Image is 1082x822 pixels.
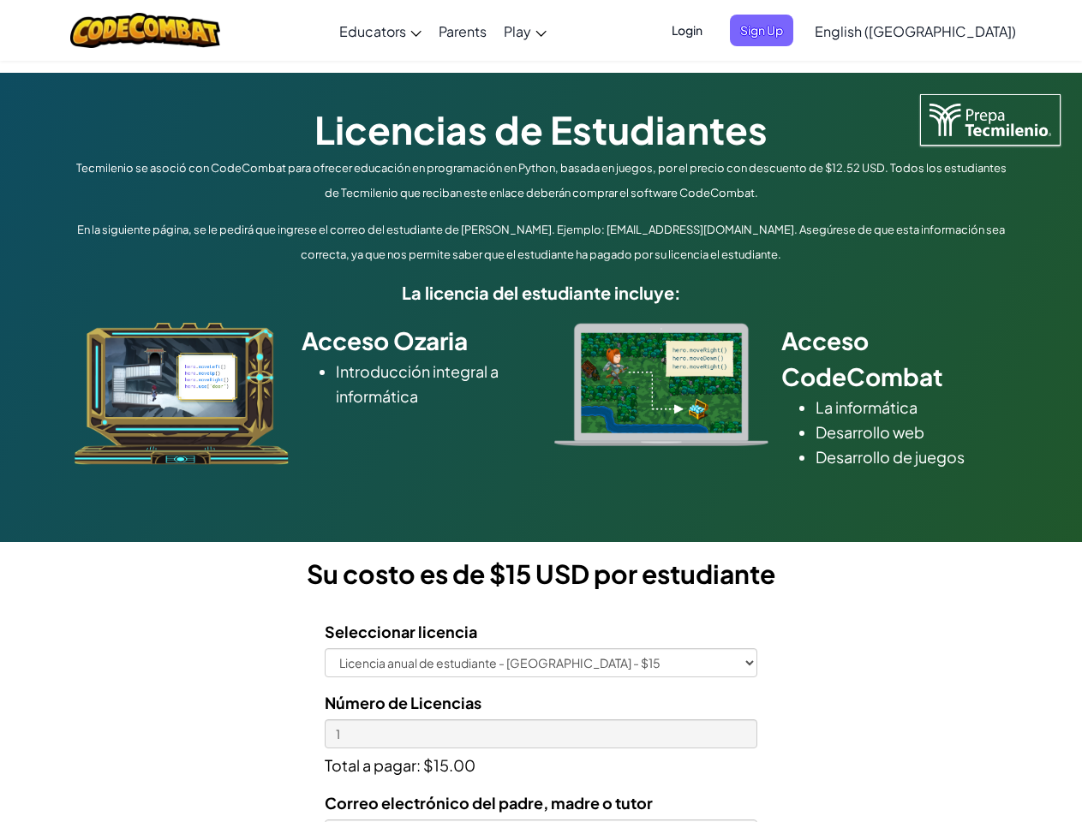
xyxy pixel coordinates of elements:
[302,323,529,359] h2: Acceso Ozaria
[331,8,430,54] a: Educators
[730,15,793,46] button: Sign Up
[75,323,289,465] img: ozaria_acodus.png
[781,323,1008,395] h2: Acceso CodeCombat
[815,22,1016,40] span: English ([GEOGRAPHIC_DATA])
[325,690,481,715] label: Número de Licencias
[325,790,653,815] label: Correo electrónico del padre, madre o tutor
[816,444,1008,469] li: Desarrollo de juegos
[495,8,555,54] a: Play
[554,323,768,446] img: type_real_code.png
[920,94,1061,146] img: Tecmilenio logo
[70,156,1013,205] p: Tecmilenio se asoció con CodeCombat para ofrecer educación en programación en Python, basada en j...
[816,420,1008,444] li: Desarrollo web
[325,748,757,777] p: Total a pagar: $15.00
[339,22,406,40] span: Educators
[430,8,495,54] a: Parents
[806,8,1025,54] a: English ([GEOGRAPHIC_DATA])
[816,395,1008,420] li: La informática
[325,619,477,644] label: Seleccionar licencia
[336,359,529,408] li: Introducción integral a informática
[70,103,1013,156] h1: Licencias de Estudiantes
[70,217,1013,267] p: En la siguiente página, se le pedirá que ingrese el correo del estudiante de [PERSON_NAME]. Ejemp...
[70,279,1013,306] h5: La licencia del estudiante incluye:
[661,15,713,46] button: Login
[70,13,220,48] img: CodeCombat logo
[504,22,531,40] span: Play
